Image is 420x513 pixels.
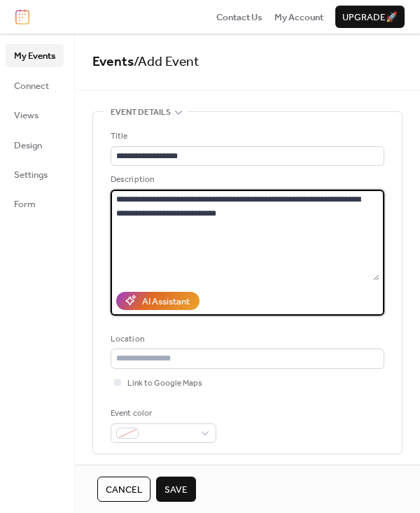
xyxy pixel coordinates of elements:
div: Title [111,129,381,143]
span: Link to Google Maps [127,377,202,391]
span: My Events [14,49,55,63]
a: Form [6,192,64,215]
button: Upgrade🚀 [335,6,405,28]
span: Design [14,139,42,153]
a: Views [6,104,64,126]
span: Upgrade 🚀 [342,10,398,24]
span: My Account [274,10,323,24]
span: / Add Event [134,49,199,75]
a: Settings [6,163,64,185]
a: My Events [6,44,64,66]
img: logo [15,9,29,24]
div: AI Assistant [142,295,190,309]
div: Location [111,332,381,346]
span: Cancel [106,483,142,497]
a: Events [92,49,134,75]
a: Design [6,134,64,156]
button: Cancel [97,477,150,502]
span: Contact Us [216,10,262,24]
button: AI Assistant [116,292,199,310]
span: Form [14,197,36,211]
a: My Account [274,10,323,24]
span: Connect [14,79,49,93]
button: Save [156,477,196,502]
div: Event color [111,407,213,421]
span: Settings [14,168,48,182]
a: Contact Us [216,10,262,24]
span: Views [14,108,38,122]
div: Description [111,173,381,187]
a: Connect [6,74,64,97]
span: Event details [111,106,171,120]
span: Save [164,483,188,497]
